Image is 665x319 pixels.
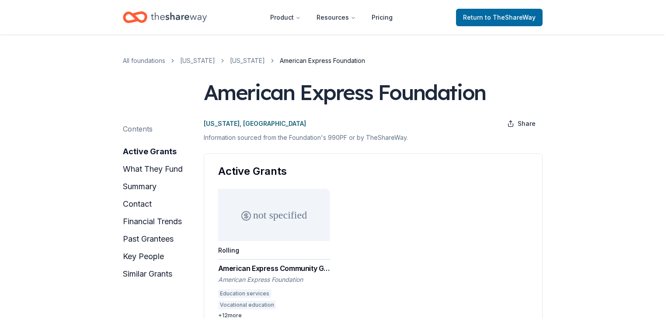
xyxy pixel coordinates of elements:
[500,115,543,132] button: Share
[218,263,330,274] div: American Express Community Giving
[123,55,543,66] nav: breadcrumb
[180,55,215,66] a: [US_STATE]
[263,9,308,26] button: Product
[263,7,400,28] nav: Main
[218,164,528,178] div: Active Grants
[456,9,543,26] a: Returnto TheShareWay
[123,162,183,176] button: what they fund
[123,55,165,66] a: All foundations
[218,189,330,241] div: not specified
[123,180,157,194] button: summary
[123,124,153,134] div: Contents
[218,289,271,298] div: Education services
[218,312,330,319] div: + 12 more
[310,9,363,26] button: Resources
[218,301,276,309] div: Vocational education
[123,250,164,264] button: key people
[280,55,365,66] span: American Express Foundation
[204,132,543,143] p: Information sourced from the Foundation's 990PF or by TheShareWay.
[230,55,265,66] a: [US_STATE]
[463,12,536,23] span: Return
[123,145,177,159] button: active grants
[123,215,182,229] button: financial trends
[279,301,325,309] div: STEM education
[518,118,536,129] span: Share
[123,267,172,281] button: similar grants
[123,7,207,28] a: Home
[218,246,239,254] div: Rolling
[218,189,330,319] a: not specifiedRollingAmerican Express Community GivingAmerican Express FoundationEducation service...
[204,118,306,129] p: [US_STATE], [GEOGRAPHIC_DATA]
[123,197,152,211] button: contact
[365,9,400,26] a: Pricing
[123,232,174,246] button: past grantees
[485,14,536,21] span: to TheShareWay
[204,80,486,104] div: American Express Foundation
[218,275,330,284] div: American Express Foundation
